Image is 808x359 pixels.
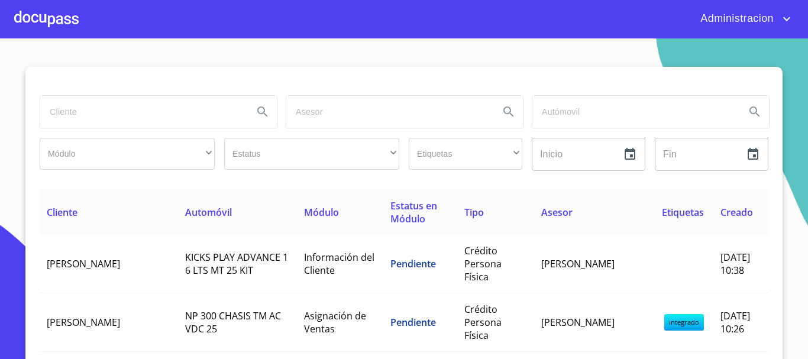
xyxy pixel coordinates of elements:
span: Pendiente [390,316,436,329]
span: [DATE] 10:38 [720,251,750,277]
span: [PERSON_NAME] [541,316,615,329]
span: Creado [720,206,753,219]
span: [DATE] 10:26 [720,309,750,335]
button: Search [495,98,523,126]
span: Asignación de Ventas [304,309,366,335]
span: Estatus en Módulo [390,199,437,225]
div: ​ [224,138,399,170]
span: Módulo [304,206,339,219]
span: Cliente [47,206,77,219]
span: Crédito Persona Física [464,303,502,342]
span: KICKS PLAY ADVANCE 1 6 LTS MT 25 KIT [185,251,288,277]
span: Crédito Persona Física [464,244,502,283]
span: Administracion [691,9,780,28]
input: search [532,96,736,128]
span: Automóvil [185,206,232,219]
span: Pendiente [390,257,436,270]
span: Asesor [541,206,573,219]
span: Etiquetas [662,206,704,219]
span: Información del Cliente [304,251,374,277]
span: NP 300 CHASIS TM AC VDC 25 [185,309,281,335]
span: Tipo [464,206,484,219]
span: [PERSON_NAME] [47,316,120,329]
div: ​ [409,138,522,170]
button: Search [741,98,769,126]
button: account of current user [691,9,794,28]
span: [PERSON_NAME] [47,257,120,270]
div: ​ [40,138,215,170]
input: search [286,96,490,128]
span: integrado [664,314,704,331]
span: [PERSON_NAME] [541,257,615,270]
input: search [40,96,244,128]
button: Search [248,98,277,126]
